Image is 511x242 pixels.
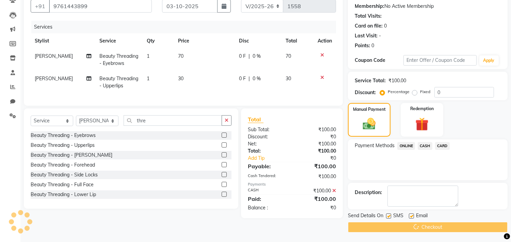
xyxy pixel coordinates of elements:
[292,148,341,155] div: ₹100.00
[243,140,292,148] div: Net:
[292,187,341,194] div: ₹100.00
[243,195,292,203] div: Paid:
[235,33,282,49] th: Disc
[35,75,73,82] span: [PERSON_NAME]
[355,77,386,84] div: Service Total:
[355,42,370,49] div: Points:
[243,162,292,170] div: Payable:
[253,75,261,82] span: 0 %
[359,117,379,131] img: _cash.svg
[348,212,383,221] span: Send Details On
[35,53,73,59] span: [PERSON_NAME]
[355,142,395,149] span: Payment Methods
[286,53,291,59] span: 70
[124,115,222,126] input: Search or Scan
[31,142,95,149] div: Beauty Threading - Upperlips
[31,33,96,49] th: Stylist
[355,89,376,96] div: Discount:
[96,33,143,49] th: Service
[420,89,430,95] label: Fixed
[292,126,341,133] div: ₹100.00
[435,142,450,150] span: CARD
[31,132,96,139] div: Beauty Threading - Eyebrows
[178,75,183,82] span: 30
[100,53,139,66] span: Beauty Threading - Eyebrows
[292,204,341,211] div: ₹0
[282,33,314,49] th: Total
[143,33,174,49] th: Qty
[31,152,112,159] div: Beauty Threading - [PERSON_NAME]
[410,106,434,112] label: Redemption
[388,77,406,84] div: ₹100.00
[403,55,476,66] input: Enter Offer / Coupon Code
[31,161,95,169] div: Beauty Threading - Forehead
[147,53,149,59] span: 1
[416,212,428,221] span: Email
[355,13,382,20] div: Total Visits:
[248,116,264,123] span: Total
[292,173,341,180] div: ₹100.00
[292,133,341,140] div: ₹0
[355,22,383,30] div: Card on file:
[353,106,386,113] label: Manual Payment
[384,22,387,30] div: 0
[355,189,382,196] div: Description:
[292,140,341,148] div: ₹100.00
[411,116,433,133] img: _gift.svg
[355,3,384,10] div: Membership:
[31,181,94,188] div: Beauty Threading - Full Face
[355,57,403,64] div: Coupon Code
[243,148,292,155] div: Total:
[388,89,410,95] label: Percentage
[243,133,292,140] div: Discount:
[371,42,374,49] div: 0
[31,191,96,198] div: Beauty Threading - Lower Lip
[100,75,139,89] span: Beauty Threading - Upperlips
[418,142,432,150] span: CASH
[31,171,98,178] div: Beauty Threading - Side Locks
[249,53,250,60] span: |
[286,75,291,82] span: 30
[249,75,250,82] span: |
[243,204,292,211] div: Balance :
[355,3,501,10] div: No Active Membership
[397,142,415,150] span: ONLINE
[239,75,246,82] span: 0 F
[248,181,336,187] div: Payments
[243,173,292,180] div: Cash Tendered:
[31,21,341,33] div: Services
[292,162,341,170] div: ₹100.00
[300,155,341,162] div: ₹0
[243,155,300,162] a: Add Tip
[379,32,381,39] div: -
[355,32,378,39] div: Last Visit:
[253,53,261,60] span: 0 %
[479,55,499,66] button: Apply
[147,75,149,82] span: 1
[243,187,292,194] div: CASH
[174,33,235,49] th: Price
[243,126,292,133] div: Sub Total:
[239,53,246,60] span: 0 F
[393,212,403,221] span: SMS
[178,53,183,59] span: 70
[292,195,341,203] div: ₹100.00
[314,33,336,49] th: Action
